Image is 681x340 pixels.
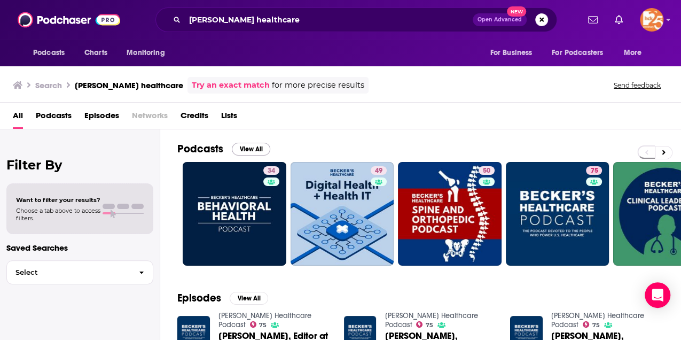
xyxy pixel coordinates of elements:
[584,11,602,29] a: Show notifications dropdown
[218,311,311,329] a: Becker’s Healthcare Podcast
[551,311,644,329] a: Becker’s Healthcare Podcast
[77,43,114,63] a: Charts
[84,107,119,129] a: Episodes
[263,166,279,175] a: 34
[482,43,545,63] button: open menu
[610,81,664,90] button: Send feedback
[478,17,522,22] span: Open Advanced
[426,323,433,328] span: 75
[177,142,223,156] h2: Podcasts
[36,107,72,129] a: Podcasts
[6,260,153,284] button: Select
[398,162,502,266] a: 50
[506,162,609,266] a: 75
[185,11,473,28] input: Search podcasts, credits, & more...
[507,6,526,17] span: New
[232,143,270,156] button: View All
[84,45,107,60] span: Charts
[552,45,603,60] span: For Podcasters
[640,8,663,32] span: Logged in as kerrifulks
[375,166,382,176] span: 49
[221,107,237,129] a: Lists
[645,282,670,308] div: Open Intercom Messenger
[385,311,478,329] a: Becker’s Healthcare Podcast
[291,162,394,266] a: 49
[183,162,286,266] a: 34
[616,43,655,63] button: open menu
[590,166,598,176] span: 75
[35,80,62,90] h3: Search
[259,323,267,328] span: 75
[592,323,600,328] span: 75
[586,166,602,175] a: 75
[250,321,267,328] a: 75
[26,43,79,63] button: open menu
[479,166,495,175] a: 50
[545,43,619,63] button: open menu
[33,45,65,60] span: Podcasts
[119,43,178,63] button: open menu
[416,321,433,328] a: 75
[640,8,663,32] img: User Profile
[16,207,100,222] span: Choose a tab above to access filters.
[6,157,153,173] h2: Filter By
[18,10,120,30] img: Podchaser - Follow, Share and Rate Podcasts
[177,142,270,156] a: PodcastsView All
[177,291,221,305] h2: Episodes
[483,166,490,176] span: 50
[268,166,275,176] span: 34
[13,107,23,129] a: All
[490,45,532,60] span: For Business
[177,291,268,305] a: EpisodesView All
[610,11,627,29] a: Show notifications dropdown
[192,79,270,91] a: Try an exact match
[473,13,527,26] button: Open AdvancedNew
[624,45,642,60] span: More
[583,321,600,328] a: 75
[181,107,208,129] a: Credits
[75,80,183,90] h3: [PERSON_NAME] healthcare
[371,166,387,175] a: 49
[640,8,663,32] button: Show profile menu
[16,196,100,204] span: Want to filter your results?
[132,107,168,129] span: Networks
[127,45,165,60] span: Monitoring
[272,79,364,91] span: for more precise results
[230,292,268,305] button: View All
[155,7,557,32] div: Search podcasts, credits, & more...
[6,243,153,253] p: Saved Searches
[7,269,130,276] span: Select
